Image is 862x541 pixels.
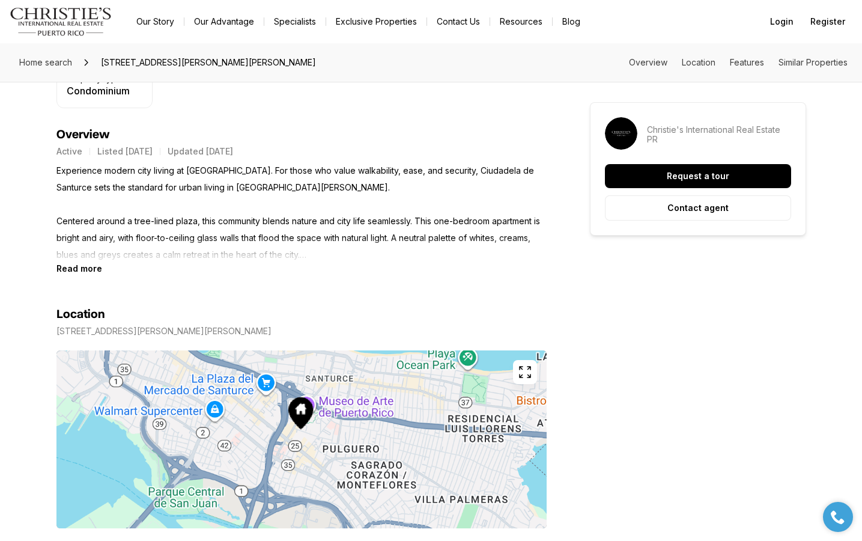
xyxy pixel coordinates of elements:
button: Register [803,10,852,34]
nav: Page section menu [629,58,848,67]
button: Contact Us [427,13,490,30]
a: Resources [490,13,552,30]
a: Our Story [127,13,184,30]
p: Request a tour [667,171,729,181]
button: Request a tour [605,164,791,188]
a: Exclusive Properties [326,13,426,30]
p: Listed [DATE] [97,147,153,156]
p: Contact agent [667,203,729,213]
a: Skip to: Location [682,57,715,67]
a: Specialists [264,13,326,30]
span: Register [810,17,845,26]
a: Skip to: Overview [629,57,667,67]
p: Christie's International Real Estate PR [647,125,791,144]
a: Home search [14,53,77,72]
a: Blog [553,13,590,30]
button: Contact agent [605,195,791,221]
img: Map of 1509 PONCE DE LEON #1162, SANTURCE PR, 00909 [56,350,547,528]
p: [STREET_ADDRESS][PERSON_NAME][PERSON_NAME] [56,326,272,336]
button: Login [763,10,801,34]
a: Our Advantage [184,13,264,30]
p: Updated [DATE] [168,147,233,156]
p: Active [56,147,82,156]
a: Skip to: Similar Properties [779,57,848,67]
img: logo [10,7,112,36]
button: Read more [56,263,102,274]
a: Skip to: Features [730,57,764,67]
p: Condominium [67,86,130,96]
span: Home search [19,57,72,67]
span: [STREET_ADDRESS][PERSON_NAME][PERSON_NAME] [96,53,321,72]
p: Experience modern city living at [GEOGRAPHIC_DATA]. For those who value walkability, ease, and se... [56,162,547,263]
span: Login [770,17,794,26]
h4: Location [56,307,105,322]
h4: Overview [56,127,547,142]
